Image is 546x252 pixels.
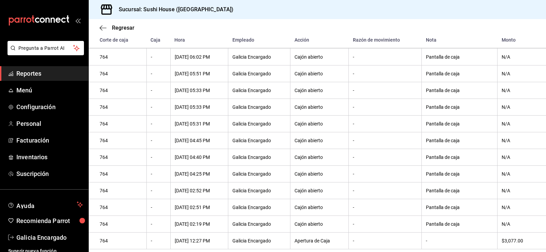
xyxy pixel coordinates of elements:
[5,49,84,57] a: Pregunta a Parrot AI
[502,171,535,177] div: N/A
[502,154,535,160] div: N/A
[502,121,535,127] div: N/A
[16,69,83,78] span: Reportes
[232,221,286,227] div: Galicia Encargado
[426,205,493,210] div: Pantalla de caja
[151,188,166,193] div: -
[175,221,224,227] div: [DATE] 02:19 PM
[294,221,344,227] div: Cajón abierto
[502,104,535,110] div: N/A
[426,138,493,143] div: Pantalla de caja
[151,238,166,243] div: -
[16,201,74,209] span: Ayuda
[353,71,417,76] div: -
[151,54,166,60] div: -
[175,171,224,177] div: [DATE] 04:25 PM
[426,37,493,43] div: Nota
[18,45,73,52] span: Pregunta a Parrot AI
[151,221,166,227] div: -
[151,171,166,177] div: -
[175,88,224,93] div: [DATE] 05:33 PM
[174,37,224,43] div: Hora
[16,216,83,225] span: Recomienda Parrot
[294,171,344,177] div: Cajón abierto
[16,86,83,95] span: Menú
[426,154,493,160] div: Pantalla de caja
[353,138,417,143] div: -
[100,188,142,193] div: 764
[294,88,344,93] div: Cajón abierto
[353,171,417,177] div: -
[353,154,417,160] div: -
[151,138,166,143] div: -
[426,188,493,193] div: Pantalla de caja
[8,41,84,55] button: Pregunta a Parrot AI
[175,104,224,110] div: [DATE] 05:33 PM
[426,238,493,243] div: -
[353,121,417,127] div: -
[16,169,83,178] span: Suscripción
[100,104,142,110] div: 764
[175,154,224,160] div: [DATE] 04:40 PM
[151,205,166,210] div: -
[175,138,224,143] div: [DATE] 04:45 PM
[353,238,417,243] div: -
[294,37,345,43] div: Acción
[16,136,83,145] span: Facturación
[151,154,166,160] div: -
[426,104,493,110] div: Pantalla de caja
[232,71,286,76] div: Galicia Encargado
[426,221,493,227] div: Pantalla de caja
[353,104,417,110] div: -
[353,205,417,210] div: -
[294,154,344,160] div: Cajón abierto
[232,154,286,160] div: Galicia Encargado
[502,138,535,143] div: N/A
[294,188,344,193] div: Cajón abierto
[502,205,535,210] div: N/A
[16,102,83,112] span: Configuración
[151,121,166,127] div: -
[100,154,142,160] div: 764
[100,138,142,143] div: 764
[232,171,286,177] div: Galicia Encargado
[175,121,224,127] div: [DATE] 05:31 PM
[100,221,142,227] div: 764
[294,71,344,76] div: Cajón abierto
[426,121,493,127] div: Pantalla de caja
[232,121,286,127] div: Galicia Encargado
[502,238,535,243] div: $3,077.00
[502,88,535,93] div: N/A
[100,54,142,60] div: 764
[294,54,344,60] div: Cajón abierto
[502,188,535,193] div: N/A
[502,71,535,76] div: N/A
[100,25,134,31] button: Regresar
[100,88,142,93] div: 764
[232,37,286,43] div: Empleado
[100,205,142,210] div: 764
[175,205,224,210] div: [DATE] 02:51 PM
[426,71,493,76] div: Pantalla de caja
[426,54,493,60] div: Pantalla de caja
[353,54,417,60] div: -
[100,121,142,127] div: 764
[151,71,166,76] div: -
[426,171,493,177] div: Pantalla de caja
[232,138,286,143] div: Galicia Encargado
[232,104,286,110] div: Galicia Encargado
[112,25,134,31] span: Regresar
[175,71,224,76] div: [DATE] 05:51 PM
[502,221,535,227] div: N/A
[232,54,286,60] div: Galicia Encargado
[426,88,493,93] div: Pantalla de caja
[502,37,535,43] div: Monto
[100,238,142,243] div: 764
[16,119,83,128] span: Personal
[294,138,344,143] div: Cajón abierto
[502,54,535,60] div: N/A
[16,233,83,242] span: Galicia Encargado
[175,188,224,193] div: [DATE] 02:52 PM
[100,71,142,76] div: 764
[232,188,286,193] div: Galicia Encargado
